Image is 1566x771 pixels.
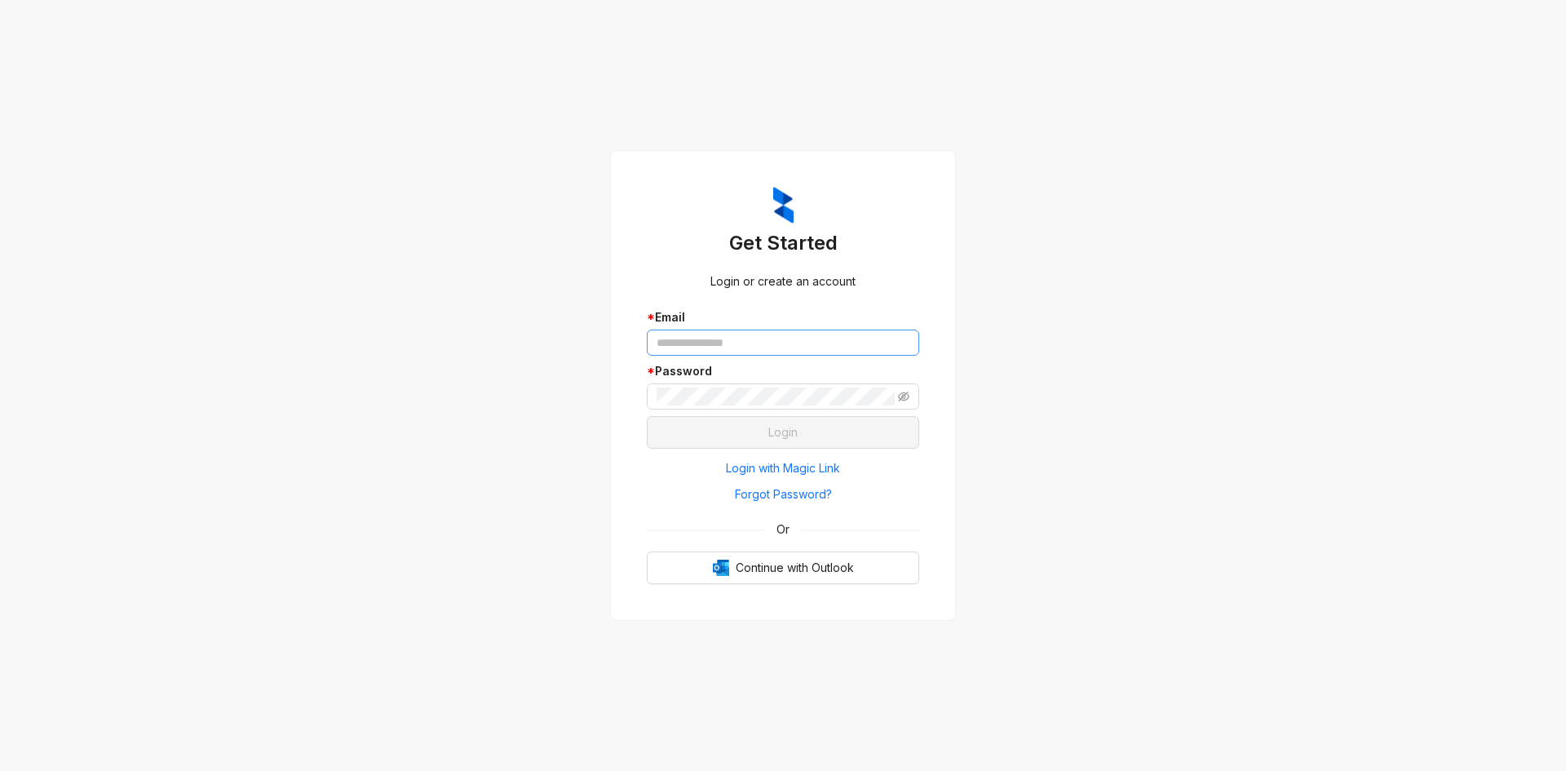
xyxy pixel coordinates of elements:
[773,187,794,224] img: ZumaIcon
[647,552,919,584] button: OutlookContinue with Outlook
[647,362,919,380] div: Password
[898,391,909,402] span: eye-invisible
[735,485,832,503] span: Forgot Password?
[647,455,919,481] button: Login with Magic Link
[713,560,729,576] img: Outlook
[736,559,854,577] span: Continue with Outlook
[647,308,919,326] div: Email
[647,273,919,290] div: Login or create an account
[647,416,919,449] button: Login
[726,459,840,477] span: Login with Magic Link
[765,521,801,538] span: Or
[647,230,919,256] h3: Get Started
[647,481,919,507] button: Forgot Password?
